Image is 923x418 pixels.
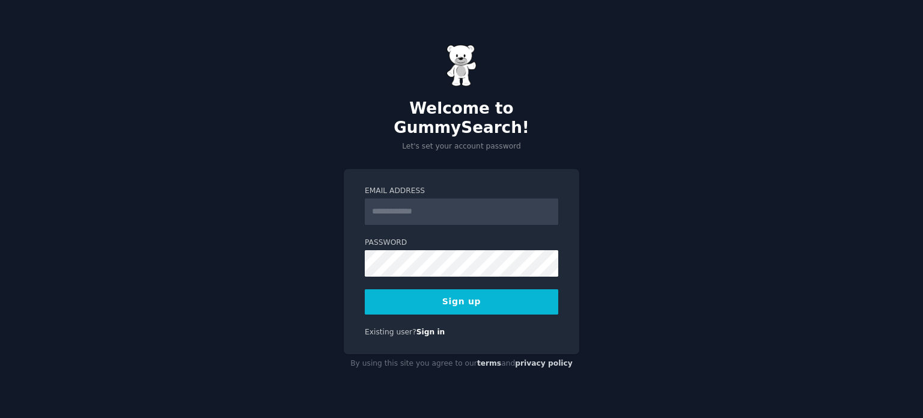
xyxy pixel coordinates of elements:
div: By using this site you agree to our and [344,354,579,373]
img: Gummy Bear [446,45,477,87]
button: Sign up [365,289,558,315]
span: Existing user? [365,328,416,336]
a: Sign in [416,328,445,336]
label: Email Address [365,186,558,197]
a: privacy policy [515,359,573,367]
a: terms [477,359,501,367]
p: Let's set your account password [344,141,579,152]
label: Password [365,238,558,248]
h2: Welcome to GummySearch! [344,99,579,137]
